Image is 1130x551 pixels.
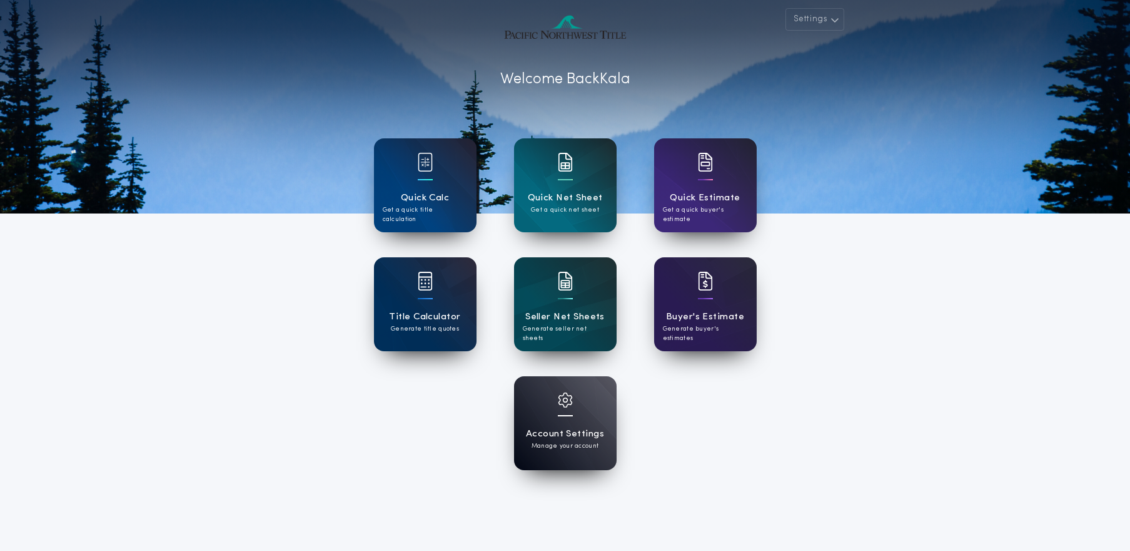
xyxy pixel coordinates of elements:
[500,68,630,91] p: Welcome Back Kala
[698,272,713,291] img: card icon
[374,138,477,232] a: card iconQuick CalcGet a quick title calculation
[663,324,748,343] p: Generate buyer's estimates
[654,257,757,351] a: card iconBuyer's EstimateGenerate buyer's estimates
[670,191,740,205] h1: Quick Estimate
[654,138,757,232] a: card iconQuick EstimateGet a quick buyer's estimate
[374,257,477,351] a: card iconTitle CalculatorGenerate title quotes
[558,272,573,291] img: card icon
[514,257,617,351] a: card iconSeller Net SheetsGenerate seller net sheets
[401,191,450,205] h1: Quick Calc
[383,205,468,224] p: Get a quick title calculation
[528,191,603,205] h1: Quick Net Sheet
[666,310,744,324] h1: Buyer's Estimate
[523,324,608,343] p: Generate seller net sheets
[526,427,604,441] h1: Account Settings
[532,441,598,451] p: Manage your account
[418,272,433,291] img: card icon
[698,153,713,172] img: card icon
[418,153,433,172] img: card icon
[500,8,631,46] img: account-logo
[514,138,617,232] a: card iconQuick Net SheetGet a quick net sheet
[558,393,573,408] img: card icon
[663,205,748,224] p: Get a quick buyer's estimate
[785,8,844,31] button: Settings
[531,205,599,215] p: Get a quick net sheet
[389,310,460,324] h1: Title Calculator
[391,324,459,334] p: Generate title quotes
[514,376,617,470] a: card iconAccount SettingsManage your account
[558,153,573,172] img: card icon
[525,310,605,324] h1: Seller Net Sheets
